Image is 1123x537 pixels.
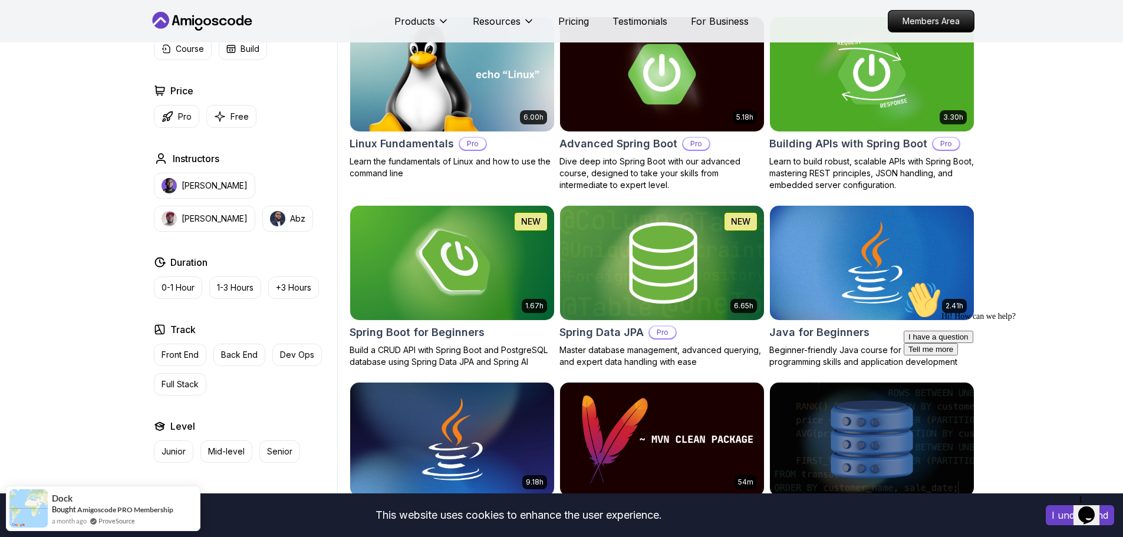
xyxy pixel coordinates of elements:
p: Learn to build robust, scalable APIs with Spring Boot, mastering REST principles, JSON handling, ... [769,156,974,191]
a: For Business [691,14,749,28]
img: Java for Developers card [350,383,554,497]
p: Full Stack [162,378,199,390]
img: instructor img [270,211,285,226]
a: Spring Boot for Beginners card1.67hNEWSpring Boot for BeginnersBuild a CRUD API with Spring Boot ... [350,205,555,368]
iframe: chat widget [899,276,1111,484]
button: Mid-level [200,440,252,463]
a: Pricing [558,14,589,28]
p: Free [230,111,249,123]
button: Tell me more [5,67,59,79]
h2: Spring Boot for Beginners [350,324,485,341]
button: I have a question [5,54,74,67]
p: 54m [738,477,753,487]
p: Beginner-friendly Java course for essential programming skills and application development [769,344,974,368]
p: Members Area [888,11,974,32]
p: Products [394,14,435,28]
button: Course [154,38,212,60]
p: 6.65h [734,301,753,311]
p: Senior [267,446,292,457]
p: Pro [178,111,192,123]
div: 👋Hi! How can we help?I have a questionTell me more [5,5,217,79]
p: Course [176,43,204,55]
img: Spring Data JPA card [555,203,769,322]
h2: Track [170,322,196,337]
button: 1-3 Hours [209,276,261,299]
p: Pro [460,138,486,150]
p: 3.30h [943,113,963,122]
button: +3 Hours [268,276,319,299]
a: Members Area [888,10,974,32]
button: Dev Ops [272,344,322,366]
img: instructor img [162,178,177,193]
a: ProveSource [98,516,135,526]
button: Pro [154,105,199,128]
p: Back End [221,349,258,361]
p: NEW [521,216,541,228]
img: :wave: [5,5,42,42]
button: Build [219,38,267,60]
button: Products [394,14,449,38]
p: 1.67h [525,301,544,311]
span: Hi! How can we help? [5,35,117,44]
button: instructor img[PERSON_NAME] [154,173,255,199]
h2: Instructors [173,151,219,166]
span: Bought [52,505,76,514]
p: Abz [290,213,305,225]
p: 5.18h [736,113,753,122]
h2: Linux Fundamentals [350,136,454,152]
p: Master database management, advanced querying, and expert data handling with ease [559,344,765,368]
img: Advanced Databases card [770,383,974,497]
p: +3 Hours [276,282,311,294]
button: Resources [473,14,535,38]
p: Front End [162,349,199,361]
h2: Price [170,84,193,98]
p: 1-3 Hours [217,282,253,294]
span: Dock [52,493,73,503]
h2: Spring Data JPA [559,324,644,341]
button: instructor img[PERSON_NAME] [154,206,255,232]
button: Accept cookies [1046,505,1114,525]
img: Linux Fundamentals card [350,17,554,131]
h2: Building APIs with Spring Boot [769,136,927,152]
a: Java for Beginners card2.41hJava for BeginnersBeginner-friendly Java course for essential program... [769,205,974,368]
p: Pro [683,138,709,150]
iframe: chat widget [1073,490,1111,525]
p: Resources [473,14,521,28]
p: 9.18h [526,477,544,487]
a: Amigoscode PRO Membership [77,505,173,514]
h2: Duration [170,255,208,269]
button: Free [206,105,256,128]
button: Front End [154,344,206,366]
p: 6.00h [523,113,544,122]
p: Learn the fundamentals of Linux and how to use the command line [350,156,555,179]
a: Linux Fundamentals card6.00hLinux FundamentalsProLearn the fundamentals of Linux and how to use t... [350,17,555,179]
button: Back End [213,344,265,366]
p: NEW [731,216,750,228]
p: Build a CRUD API with Spring Boot and PostgreSQL database using Spring Data JPA and Spring AI [350,344,555,368]
img: Advanced Spring Boot card [560,17,764,131]
p: Build [241,43,259,55]
img: Maven Essentials card [560,383,764,497]
span: a month ago [52,516,87,526]
p: Dev Ops [280,349,314,361]
a: Building APIs with Spring Boot card3.30hBuilding APIs with Spring BootProLearn to build robust, s... [769,17,974,191]
p: Dive deep into Spring Boot with our advanced course, designed to take your skills from intermedia... [559,156,765,191]
img: provesource social proof notification image [9,489,48,528]
p: [PERSON_NAME] [182,213,248,225]
a: Testimonials [612,14,667,28]
h2: Advanced Spring Boot [559,136,677,152]
button: Senior [259,440,300,463]
a: Spring Data JPA card6.65hNEWSpring Data JPAProMaster database management, advanced querying, and ... [559,205,765,368]
p: 0-1 Hour [162,282,195,294]
h2: Level [170,419,195,433]
p: [PERSON_NAME] [182,180,248,192]
img: Spring Boot for Beginners card [350,206,554,320]
button: 0-1 Hour [154,276,202,299]
p: Pro [650,327,676,338]
a: Advanced Spring Boot card5.18hAdvanced Spring BootProDive deep into Spring Boot with our advanced... [559,17,765,191]
p: Mid-level [208,446,245,457]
